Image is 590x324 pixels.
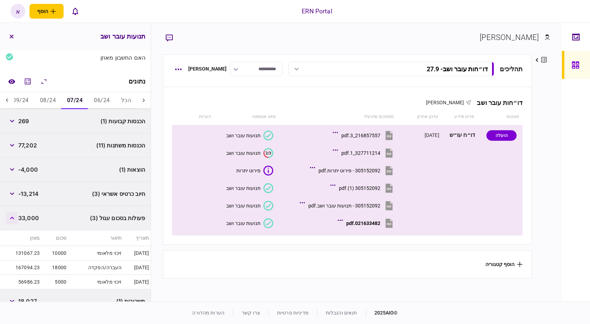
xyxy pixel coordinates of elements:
[326,310,357,316] a: תנאים והגבלות
[480,32,539,43] div: [PERSON_NAME]
[301,198,394,213] button: 305152092 - תנועות עובר ושב.pdf
[339,215,394,231] button: 021633482.pdf
[41,246,68,260] td: 10000
[226,150,261,156] div: תנועות עובר ושב
[68,246,124,260] td: זיכוי מלאומי
[5,75,18,88] a: השוואה למסמך
[18,190,39,198] span: -13,214
[397,109,442,125] th: עדכון אחרון
[341,133,380,138] div: 216857557_3.pdf
[100,33,145,40] h3: תנועות עובר ושב
[471,99,523,106] div: דו״חות עובר ושב
[265,151,271,155] text: 2/3
[334,127,394,143] button: 216857557_3.pdf
[34,92,61,109] button: 08/24
[68,4,83,19] button: פתח רשימת התראות
[68,260,124,275] td: העברה/הפקדה
[226,218,273,228] button: תנועות עובר ושב
[41,275,68,289] td: 5000
[339,185,380,191] div: 305152092 (1).pdf
[61,92,88,109] button: 07/24
[21,75,34,88] button: מחשבון
[302,7,332,16] div: ERN Portal
[277,310,309,316] a: מדיניות פרטיות
[88,92,115,109] button: 06/24
[341,150,380,156] div: 327711214_1.pdf
[18,214,39,222] span: 33,000
[445,127,475,143] div: דו״ח עו״ש
[308,203,380,209] div: 305152092 - תנועות עובר ושב.pdf
[41,260,68,275] td: 18000
[226,220,261,226] div: תנועות עובר ושב
[485,262,523,267] button: הוסף קטגוריה
[500,64,523,74] div: תהליכים
[11,4,25,19] button: א
[226,201,273,211] button: תנועות עובר ושב
[346,220,380,226] div: 021633482.pdf
[41,230,68,246] th: סכום
[192,310,224,316] a: הערות מהדורה
[226,185,261,191] div: תנועות עובר ושב
[116,92,137,109] button: הכל
[486,130,517,141] div: הועלה
[226,183,273,193] button: תנועות עובר ושב
[92,190,145,198] span: חיוב כרטיס אשראי (3)
[319,168,380,173] div: 305152092 - פירוט יתרות.pdf
[427,65,488,73] div: דו״חות עובר ושב - 27.9
[18,141,37,150] span: 77,202
[478,109,523,125] th: סטטוס
[119,165,145,174] span: הוצאות (1)
[366,309,398,317] div: © 2025 AIO
[426,100,464,105] span: [PERSON_NAME]
[124,230,151,246] th: תאריך
[226,131,273,140] button: תנועות עובר ושב
[332,180,394,196] button: 305152092 (1).pdf
[442,109,478,125] th: פריט מידע
[236,166,273,176] button: פירוט יתרות
[425,132,439,139] div: [DATE]
[124,246,151,260] td: [DATE]
[7,92,34,109] button: 09/24
[192,109,215,125] th: הערות
[68,230,124,246] th: תיאור
[18,297,37,305] span: 18,027
[288,62,494,76] button: דו״חות עובר ושב- 27.9
[124,275,151,289] td: [DATE]
[242,310,260,316] a: צרו קשר
[29,4,64,19] button: פתח תפריט להוספת לקוח
[188,65,227,73] div: [PERSON_NAME]
[18,165,38,174] span: -4,000
[96,141,145,150] span: הכנסות משתנות (11)
[226,133,261,138] div: תנועות עובר ושב
[279,109,397,125] th: מסמכים שהועלו
[38,75,50,88] button: הרחב\כווץ הכל
[129,78,145,85] div: נתונים
[236,168,261,173] div: פירוט יתרות
[90,214,145,222] span: פעולות בסכום עגול (3)
[100,117,145,125] span: הכנסות קבועות (1)
[226,203,261,209] div: תנועות עובר ושב
[68,275,124,289] td: זיכוי מלאומי
[78,55,146,60] div: האם החשבון מאוזן
[116,297,145,305] span: משכורות (1)
[334,145,394,161] button: 327711214_1.pdf
[124,260,151,275] td: [DATE]
[226,148,273,158] button: 2/3תנועות עובר ושב
[18,117,29,125] span: 269
[215,109,279,125] th: סיווג אוטומטי
[312,163,394,178] button: 305152092 - פירוט יתרות.pdf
